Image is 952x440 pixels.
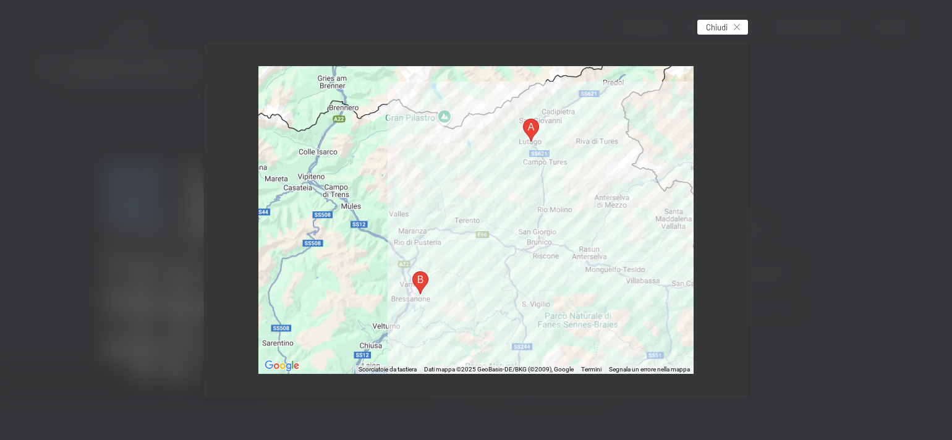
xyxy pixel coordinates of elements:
[412,271,428,294] div: Via Luson, 19, 39042 Bressanone BZ, Italia
[261,358,302,374] a: Visualizza questa zona in Google Maps (in una nuova finestra)
[581,366,601,373] a: Termini (si apre in una nuova scheda)
[261,358,302,374] img: Google
[424,366,574,373] span: Dati mappa ©2025 GeoBasis-DE/BKG (©2009), Google
[609,366,690,373] a: Segnala un errore nella mappa
[523,119,539,142] div: Via del Paese, 11, 39030 Lutago BZ, Italia
[359,365,417,374] button: Scorciatoie da tastiera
